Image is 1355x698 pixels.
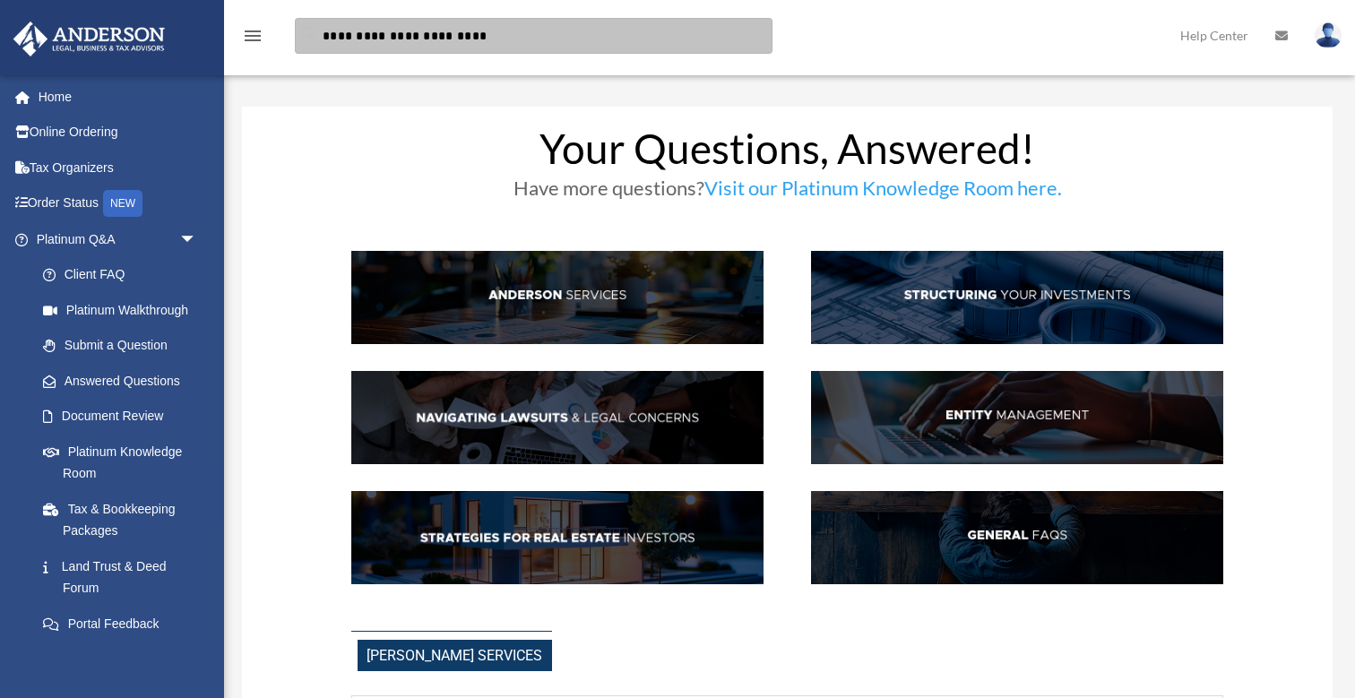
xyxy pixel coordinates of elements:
h1: Your Questions, Answered! [351,128,1224,178]
a: Document Review [25,399,224,435]
span: [PERSON_NAME] Services [358,640,552,671]
span: arrow_drop_down [179,221,215,258]
a: Visit our Platinum Knowledge Room here. [704,176,1062,209]
a: Platinum Walkthrough [25,292,224,328]
img: NavLaw_hdr [351,371,764,464]
a: Tax & Bookkeeping Packages [25,491,224,548]
img: EntManag_hdr [811,371,1223,464]
i: search [299,24,319,44]
img: GenFAQ_hdr [811,491,1223,584]
a: Client FAQ [25,257,215,293]
a: Platinum Q&Aarrow_drop_down [13,221,224,257]
i: menu [242,25,263,47]
img: Anderson Advisors Platinum Portal [8,22,170,56]
img: AndServ_hdr [351,251,764,344]
a: Portal Feedback [25,606,224,642]
a: Online Ordering [13,115,224,151]
a: Land Trust & Deed Forum [25,548,224,606]
a: Platinum Knowledge Room [25,434,224,491]
img: StratsRE_hdr [351,491,764,584]
a: Home [13,79,224,115]
h3: Have more questions? [351,178,1224,207]
img: StructInv_hdr [811,251,1223,344]
a: Order StatusNEW [13,185,224,222]
a: menu [242,31,263,47]
img: User Pic [1315,22,1342,48]
a: Submit a Question [25,328,224,364]
a: Tax Organizers [13,150,224,185]
div: NEW [103,190,142,217]
a: Answered Questions [25,363,224,399]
